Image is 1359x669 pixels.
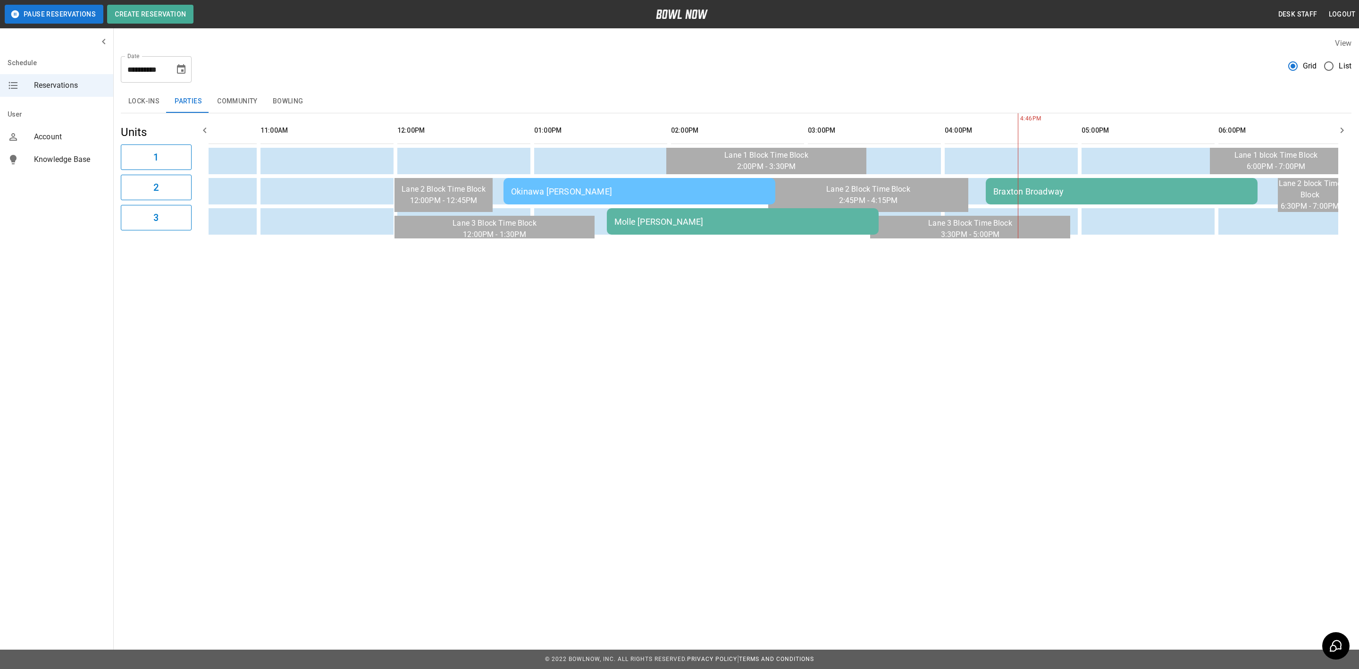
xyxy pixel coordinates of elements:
[265,90,311,113] button: Bowling
[153,210,159,225] h6: 3
[172,60,191,79] button: Choose date, selected date is Sep 13, 2025
[545,656,687,662] span: © 2022 BowlNow, Inc. All Rights Reserved.
[34,80,106,91] span: Reservations
[121,90,167,113] button: Lock-ins
[153,180,159,195] h6: 2
[1325,6,1359,23] button: Logout
[121,90,1351,113] div: inventory tabs
[167,90,210,113] button: Parties
[1303,60,1317,72] span: Grid
[1339,60,1351,72] span: List
[210,90,265,113] button: Community
[739,656,814,662] a: Terms and Conditions
[1275,6,1321,23] button: Desk Staff
[260,117,394,144] th: 11:00AM
[34,131,106,143] span: Account
[1018,114,1020,124] span: 4:46PM
[614,217,871,227] div: Molle [PERSON_NAME]
[687,656,737,662] a: Privacy Policy
[5,5,103,24] button: Pause Reservations
[511,186,768,196] div: Okinawa [PERSON_NAME]
[1335,39,1351,48] label: View
[121,175,192,200] button: 2
[153,150,159,165] h6: 1
[121,144,192,170] button: 1
[121,125,192,140] h5: Units
[121,205,192,230] button: 3
[397,117,530,144] th: 12:00PM
[993,186,1250,196] div: Braxton Broadway
[107,5,193,24] button: Create Reservation
[656,9,708,19] img: logo
[34,154,106,165] span: Knowledge Base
